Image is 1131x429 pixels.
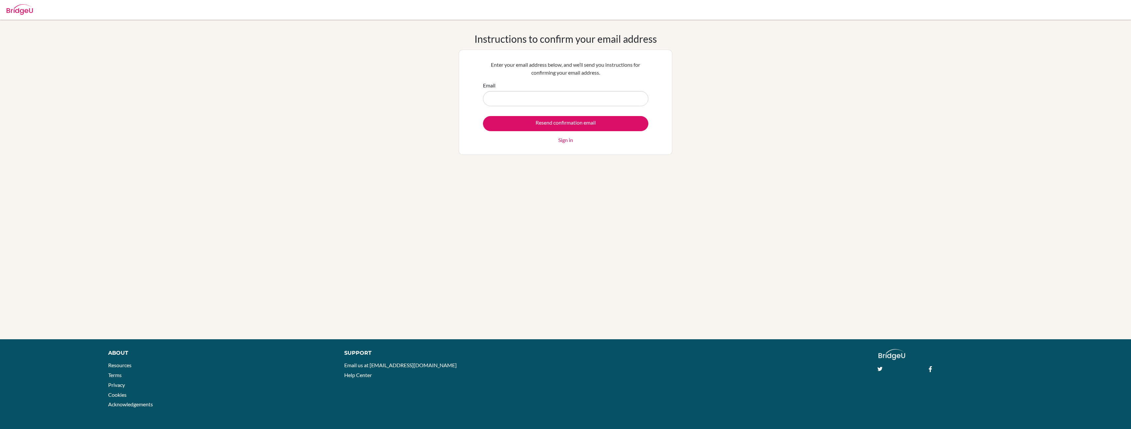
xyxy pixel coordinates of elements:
a: Email us at [EMAIL_ADDRESS][DOMAIN_NAME] [344,362,457,368]
a: Privacy [108,382,125,388]
div: About [108,349,329,357]
p: Enter your email address below, and we’ll send you instructions for confirming your email address. [483,61,648,77]
a: Acknowledgements [108,401,153,407]
a: Resources [108,362,132,368]
a: Cookies [108,392,127,398]
div: Support [344,349,555,357]
a: Sign in [558,136,573,144]
a: Help Center [344,372,372,378]
h1: Instructions to confirm your email address [474,33,657,45]
input: Resend confirmation email [483,116,648,131]
a: Terms [108,372,122,378]
img: logo_white@2x-f4f0deed5e89b7ecb1c2cc34c3e3d731f90f0f143d5ea2071677605dd97b5244.png [878,349,905,360]
label: Email [483,82,495,89]
img: Bridge-U [7,4,33,15]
